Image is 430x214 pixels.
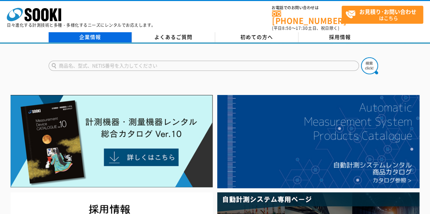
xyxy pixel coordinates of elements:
[359,7,416,16] strong: お見積り･お問い合わせ
[132,32,215,42] a: よくあるご質問
[272,6,342,10] span: お電話でのお問い合わせは
[11,95,213,188] img: Catalog Ver10
[345,6,423,23] span: はこちら
[7,23,156,27] p: 日々進化する計測技術と多種・多様化するニーズにレンタルでお応えします。
[49,32,132,42] a: 企業情報
[361,57,378,74] img: btn_search.png
[49,61,359,71] input: 商品名、型式、NETIS番号を入力してください
[296,25,308,31] span: 17:30
[342,6,423,24] a: お見積り･お問い合わせはこちら
[298,32,382,42] a: 採用情報
[240,33,273,41] span: 初めての方へ
[217,95,419,188] img: 自動計測システムカタログ
[282,25,292,31] span: 8:50
[272,25,339,31] span: (平日 ～ 土日、祝日除く)
[272,11,342,24] a: [PHONE_NUMBER]
[215,32,298,42] a: 初めての方へ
